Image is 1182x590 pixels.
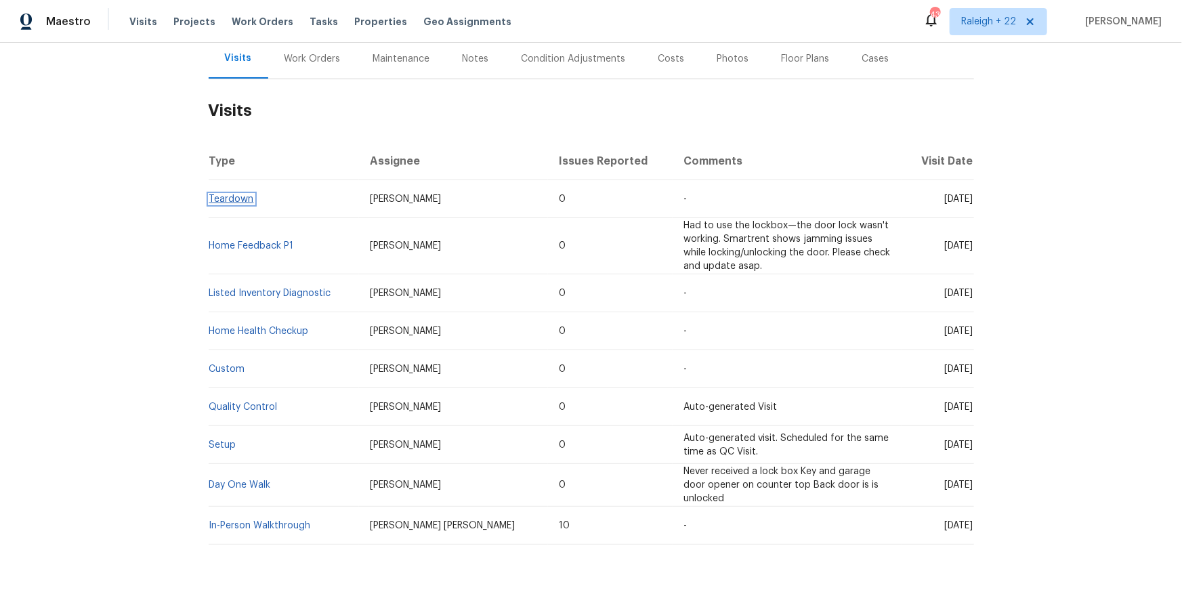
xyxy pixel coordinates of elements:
[129,15,157,28] span: Visits
[209,402,278,412] a: Quality Control
[683,194,687,204] span: -
[683,521,687,530] span: -
[945,480,973,490] span: [DATE]
[945,289,973,298] span: [DATE]
[370,241,441,251] span: [PERSON_NAME]
[559,194,566,204] span: 0
[945,364,973,374] span: [DATE]
[683,402,777,412] span: Auto-generated Visit
[423,15,511,28] span: Geo Assignments
[559,326,566,336] span: 0
[559,402,566,412] span: 0
[683,326,687,336] span: -
[862,52,889,66] div: Cases
[658,52,685,66] div: Costs
[683,289,687,298] span: -
[209,326,309,336] a: Home Health Checkup
[209,364,245,374] a: Custom
[945,402,973,412] span: [DATE]
[173,15,215,28] span: Projects
[683,434,889,457] span: Auto-generated visit. Scheduled for the same time as QC Visit.
[209,79,974,142] h2: Visits
[673,142,902,180] th: Comments
[370,440,441,450] span: [PERSON_NAME]
[945,521,973,530] span: [DATE]
[284,52,341,66] div: Work Orders
[945,241,973,251] span: [DATE]
[559,480,566,490] span: 0
[683,467,879,503] span: Never received a lock box Key and garage door opener on counter top Back door is is unlocked
[370,289,441,298] span: [PERSON_NAME]
[945,194,973,204] span: [DATE]
[232,15,293,28] span: Work Orders
[354,15,407,28] span: Properties
[373,52,430,66] div: Maintenance
[559,521,570,530] span: 10
[1080,15,1162,28] span: [PERSON_NAME]
[945,326,973,336] span: [DATE]
[961,15,1016,28] span: Raleigh + 22
[370,326,441,336] span: [PERSON_NAME]
[209,521,311,530] a: In-Person Walkthrough
[559,289,566,298] span: 0
[370,364,441,374] span: [PERSON_NAME]
[683,221,890,271] span: Had to use the lockbox—the door lock wasn't working. Smartrent shows jamming issues while locking...
[46,15,91,28] span: Maestro
[209,440,236,450] a: Setup
[548,142,673,180] th: Issues Reported
[370,194,441,204] span: [PERSON_NAME]
[522,52,626,66] div: Condition Adjustments
[209,289,331,298] a: Listed Inventory Diagnostic
[945,440,973,450] span: [DATE]
[683,364,687,374] span: -
[370,402,441,412] span: [PERSON_NAME]
[559,241,566,251] span: 0
[359,142,547,180] th: Assignee
[559,364,566,374] span: 0
[209,194,254,204] a: Teardown
[209,480,271,490] a: Day One Walk
[902,142,973,180] th: Visit Date
[370,480,441,490] span: [PERSON_NAME]
[209,142,360,180] th: Type
[717,52,749,66] div: Photos
[930,8,940,22] div: 438
[559,440,566,450] span: 0
[782,52,830,66] div: Floor Plans
[225,51,252,65] div: Visits
[370,521,515,530] span: [PERSON_NAME] [PERSON_NAME]
[310,17,338,26] span: Tasks
[463,52,489,66] div: Notes
[209,241,294,251] a: Home Feedback P1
